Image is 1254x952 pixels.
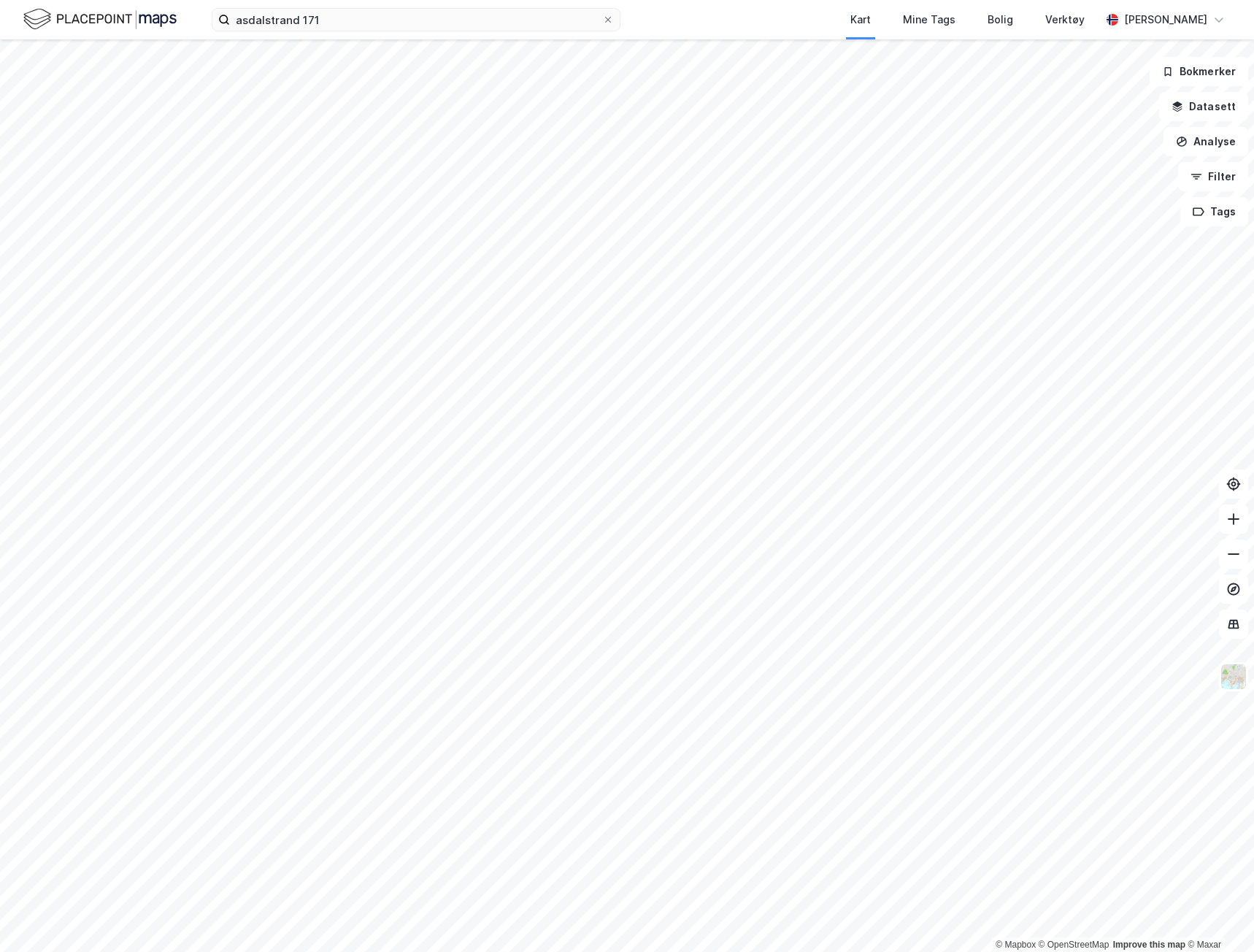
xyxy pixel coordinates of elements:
[988,11,1013,28] div: Bolig
[1113,940,1185,950] a: Improve this map
[230,9,602,31] input: Søk på adresse, matrikkel, gårdeiere, leietakere eller personer
[1181,882,1254,952] div: Kontrollprogram for chat
[1045,11,1085,28] div: Verktøy
[1039,940,1109,950] a: OpenStreetMap
[1159,92,1248,121] button: Datasett
[903,11,955,28] div: Mine Tags
[996,940,1036,950] a: Mapbox
[1163,127,1248,156] button: Analyse
[850,11,871,28] div: Kart
[1180,197,1248,226] button: Tags
[1220,663,1247,691] img: Z
[1181,882,1254,952] iframe: Chat Widget
[1124,11,1207,28] div: [PERSON_NAME]
[1178,162,1248,191] button: Filter
[1150,57,1248,86] button: Bokmerker
[23,7,177,32] img: logo.f888ab2527a4732fd821a326f86c7f29.svg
